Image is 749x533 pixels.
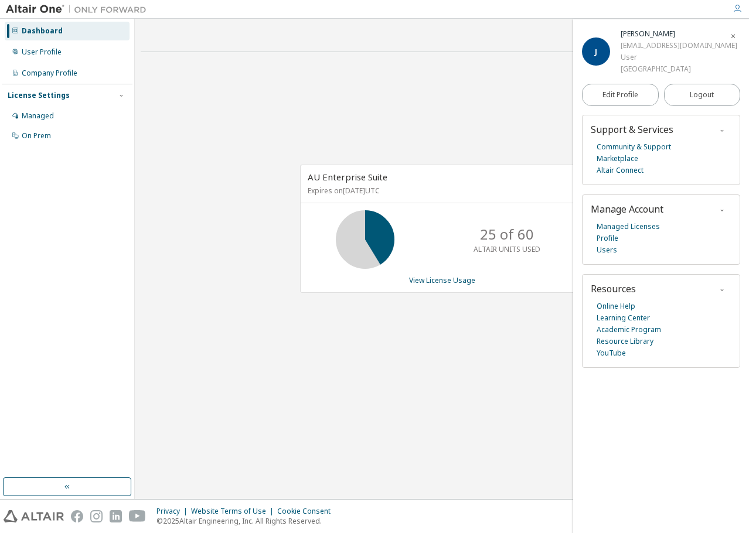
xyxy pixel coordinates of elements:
[129,510,146,522] img: youtube.svg
[597,141,671,153] a: Community & Support
[591,282,636,295] span: Resources
[597,165,644,176] a: Altair Connect
[22,69,77,78] div: Company Profile
[664,84,741,106] button: Logout
[597,336,653,347] a: Resource Library
[597,221,660,233] a: Managed Licenses
[591,123,673,136] span: Support & Services
[591,203,663,216] span: Manage Account
[602,90,638,100] span: Edit Profile
[110,510,122,522] img: linkedin.svg
[71,510,83,522] img: facebook.svg
[308,171,387,183] span: AU Enterprise Suite
[597,347,626,359] a: YouTube
[597,244,617,256] a: Users
[597,312,650,324] a: Learning Center
[621,63,737,75] div: [GEOGRAPHIC_DATA]
[22,111,54,121] div: Managed
[156,516,338,526] p: © 2025 Altair Engineering, Inc. All Rights Reserved.
[690,89,714,101] span: Logout
[621,52,737,63] div: User
[474,244,540,254] p: ALTAIR UNITS USED
[90,510,103,522] img: instagram.svg
[156,507,191,516] div: Privacy
[22,131,51,141] div: On Prem
[6,4,152,15] img: Altair One
[8,91,70,100] div: License Settings
[22,26,63,36] div: Dashboard
[191,507,277,516] div: Website Terms of Use
[4,510,64,522] img: altair_logo.svg
[597,233,618,244] a: Profile
[595,47,597,57] span: J
[597,300,635,312] a: Online Help
[621,28,737,40] div: Jaeseo Hwang
[621,40,737,52] div: [EMAIL_ADDRESS][DOMAIN_NAME]
[480,224,534,244] p: 25 of 60
[409,275,475,285] a: View License Usage
[597,153,638,165] a: Marketplace
[582,84,659,106] a: Edit Profile
[277,507,338,516] div: Cookie Consent
[22,47,62,57] div: User Profile
[597,324,661,336] a: Academic Program
[308,186,574,196] p: Expires on [DATE] UTC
